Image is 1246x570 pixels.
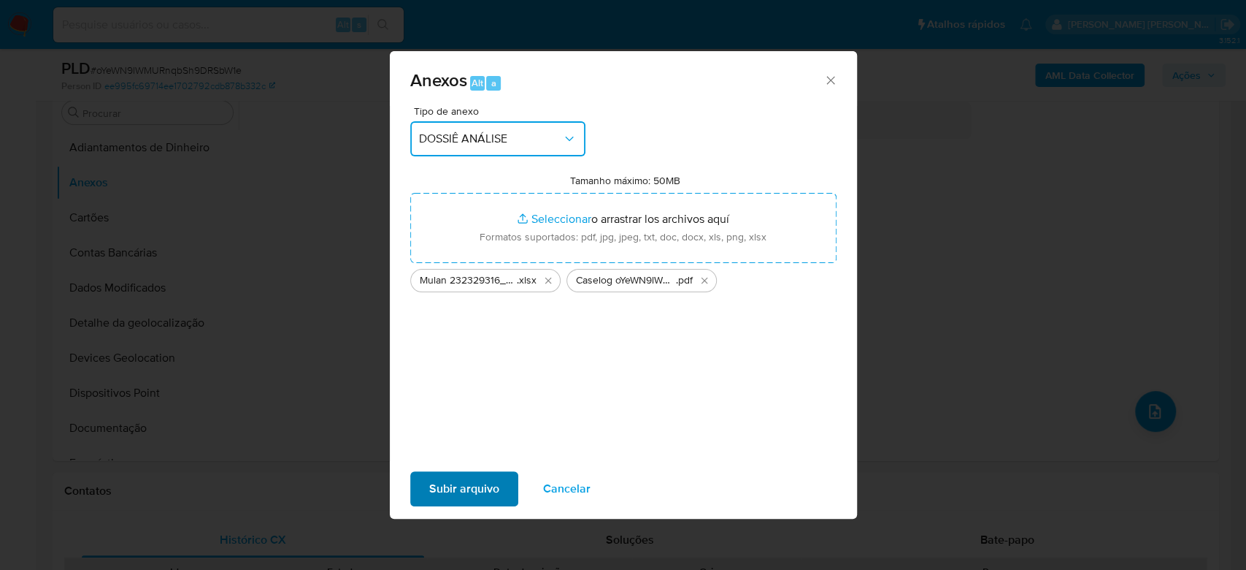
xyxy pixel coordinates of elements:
span: .xlsx [517,273,537,288]
button: Eliminar Caselog oYeWN9lWMURnqbSh9DRSbW1e_2025_08_13_11_00_53 - CPF 30385396864 - MEIRE ALVES DE ... [696,272,713,289]
span: Alt [472,76,483,90]
span: Caselog oYeWN9lWMURnqbSh9DRSbW1e_2025_08_13_11_00_53 - CPF 30385396864 - [PERSON_NAME] [576,273,676,288]
label: Tamanho máximo: 50MB [570,174,680,187]
span: a [491,76,496,90]
span: Anexos [410,67,467,93]
ul: Archivos seleccionados [410,263,837,292]
span: .pdf [676,273,693,288]
button: Cerrar [823,73,837,86]
span: DOSSIÊ ANÁLISE [419,132,562,146]
button: DOSSIÊ ANÁLISE [410,121,585,156]
button: Cancelar [524,471,609,506]
button: Subir arquivo [410,471,518,506]
span: Mulan 232329316_2025_08_13_10_59_10 [420,273,517,288]
span: Subir arquivo [429,473,499,505]
span: Tipo de anexo [414,106,589,116]
button: Eliminar Mulan 232329316_2025_08_13_10_59_10.xlsx [539,272,557,289]
span: Cancelar [543,473,591,505]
